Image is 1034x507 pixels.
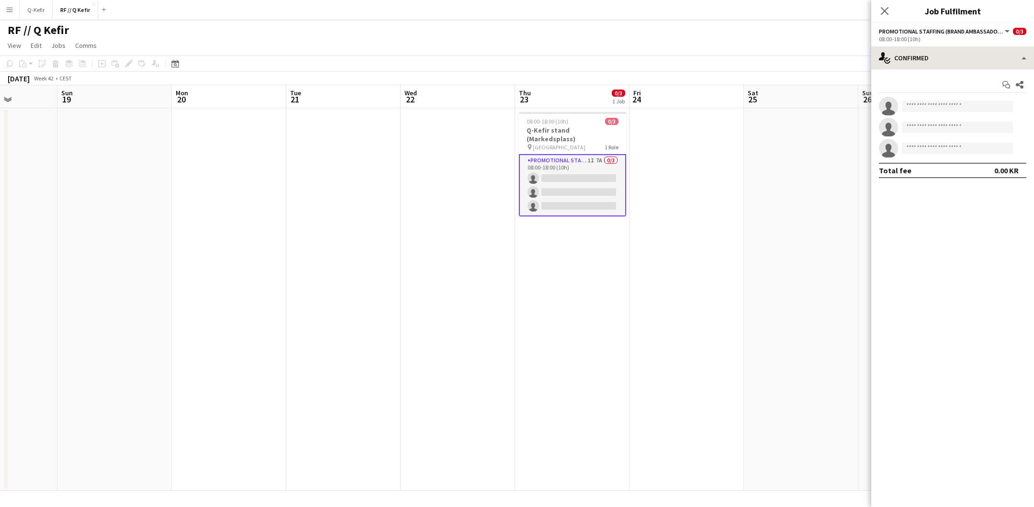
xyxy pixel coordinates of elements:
a: Comms [71,39,101,52]
span: Comms [75,41,97,50]
h1: RF // Q Kefir [8,23,69,37]
span: 21 [289,94,301,105]
div: 0.00 KR [994,166,1019,175]
span: 24 [632,94,641,105]
span: 0/3 [1013,28,1026,35]
h3: Q-Kefir stand (Markedsplass) [519,126,626,143]
span: 0/3 [605,118,618,125]
div: Confirmed [871,46,1034,69]
div: Total fee [879,166,911,175]
span: Jobs [51,41,66,50]
a: View [4,39,25,52]
div: 08:00-18:00 (10h) [879,35,1026,43]
span: Fri [633,89,641,97]
a: Jobs [47,39,69,52]
button: Q-Kefir [20,0,53,19]
span: 23 [517,94,531,105]
span: Sun [862,89,874,97]
span: Sun [61,89,73,97]
span: 0/3 [612,90,625,97]
div: CEST [59,75,72,82]
span: Sat [748,89,758,97]
button: Promotional Staffing (Brand Ambassadors) [879,28,1011,35]
span: 20 [174,94,188,105]
span: 25 [746,94,758,105]
span: Edit [31,41,42,50]
span: 1 Role [605,144,618,151]
span: Week 42 [32,75,56,82]
span: 08:00-18:00 (10h) [527,118,568,125]
span: 22 [403,94,417,105]
div: [DATE] [8,74,30,83]
span: Promotional Staffing (Brand Ambassadors) [879,28,1003,35]
span: Wed [405,89,417,97]
span: Tue [290,89,301,97]
span: View [8,41,21,50]
h3: Job Fulfilment [871,5,1034,17]
div: 1 Job [612,98,625,105]
span: 19 [60,94,73,105]
button: RF // Q Kefir [53,0,98,19]
a: Edit [27,39,45,52]
app-job-card: 08:00-18:00 (10h)0/3Q-Kefir stand (Markedsplass) [GEOGRAPHIC_DATA]1 RolePromotional Staffing (Bra... [519,112,626,216]
span: Thu [519,89,531,97]
span: Mon [176,89,188,97]
span: 26 [861,94,874,105]
span: [GEOGRAPHIC_DATA] [533,144,585,151]
app-card-role: Promotional Staffing (Brand Ambassadors)1I7A0/308:00-18:00 (10h) [519,154,626,216]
